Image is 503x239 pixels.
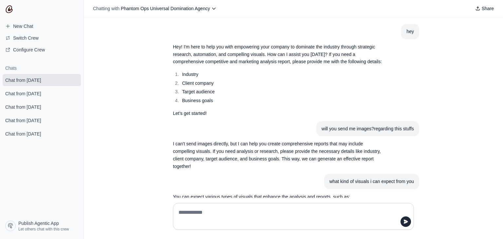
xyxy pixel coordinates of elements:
p: You can expect various types of visuals that enhance the analysis and reports, such as: [173,193,382,201]
span: Chat from [DATE] [5,117,41,124]
span: Chatting with [93,5,120,12]
a: Chat from [DATE] [3,87,81,100]
p: I can't send images directly, but I can help you create comprehensive reports that may include co... [173,140,382,170]
span: Chat from [DATE] [5,90,41,97]
span: Let others chat with this crew [18,227,69,232]
button: Share [473,4,496,13]
li: Client company [180,80,382,87]
a: Chat from [DATE] [3,114,81,126]
li: Industry [180,71,382,78]
a: Configure Crew [3,45,81,55]
a: Chat from [DATE] [3,101,81,113]
img: CrewAI Logo [5,5,13,13]
div: hey [406,28,414,35]
li: Target audience [180,88,382,96]
a: New Chat [3,21,81,31]
span: Chat from [DATE] [5,131,41,137]
li: Business goals [180,97,382,104]
a: Chat from [DATE] [3,128,81,140]
p: Let’s get started! [173,110,382,117]
section: User message [324,174,419,189]
span: Switch Crew [13,35,39,41]
span: Configure Crew [13,46,45,53]
a: Publish Agentic App Let others chat with this crew [3,218,81,234]
a: Chat from [DATE] [3,74,81,86]
span: Phantom Ops Universal Domination Agency [121,6,210,11]
span: Publish Agentic App [18,220,59,227]
span: New Chat [13,23,33,29]
span: Chat from [DATE] [5,77,41,83]
span: Share [482,5,494,12]
div: what kind of visuals i can expect from you [329,178,414,185]
section: User message [401,24,419,39]
span: Chat from [DATE] [5,104,41,110]
section: Response [168,136,388,174]
button: Switch Crew [3,33,81,43]
div: will you send me images?regarding this stuffs [322,125,414,133]
section: Response [168,39,388,121]
p: Hey! I'm here to help you with empowering your company to dominate the industry through strategic... [173,43,382,65]
section: User message [316,121,419,137]
button: Chatting with Phantom Ops Universal Domination Agency [90,4,219,13]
